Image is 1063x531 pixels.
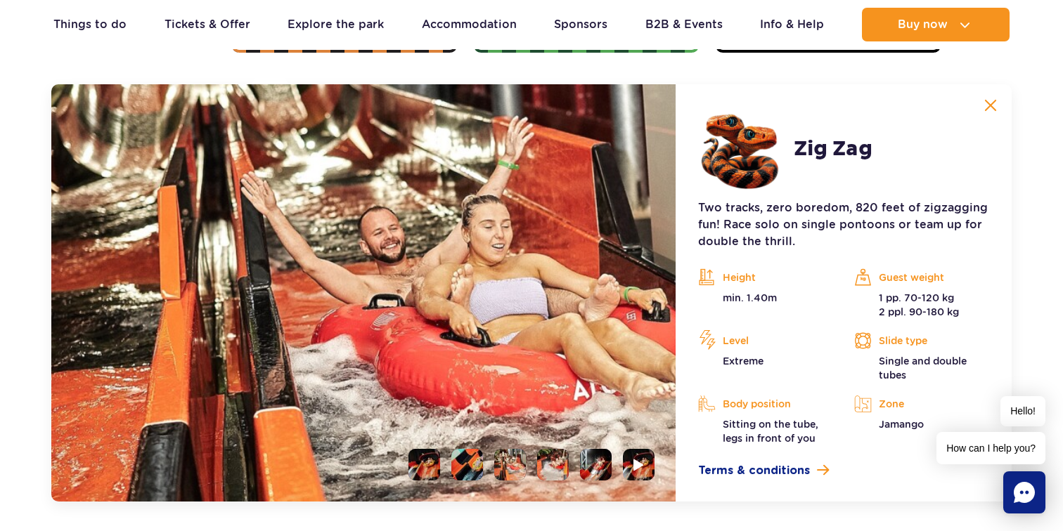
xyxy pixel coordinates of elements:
[422,8,517,41] a: Accommodation
[862,8,1010,41] button: Buy now
[854,267,989,288] p: Guest weight
[698,393,833,414] p: Body position
[698,291,833,305] p: min. 1.40m
[53,8,127,41] a: Things to do
[698,462,989,479] a: Terms & conditions
[698,199,989,250] p: Two tracks, zero boredom, 820 feet of zigzagging fun! Race solo on single pontoons or team up for...
[698,462,810,479] span: Terms & conditions
[165,8,250,41] a: Tickets & Offer
[554,8,607,41] a: Sponsors
[698,267,833,288] p: Height
[854,330,989,351] p: Slide type
[854,393,989,414] p: Zone
[936,432,1045,464] span: How can I help you?
[854,291,989,319] p: 1 pp. 70-120 kg 2 ppl. 90-180 kg
[854,417,989,431] p: Jamango
[760,8,824,41] a: Info & Help
[1000,396,1045,426] span: Hello!
[898,18,948,31] span: Buy now
[698,107,782,191] img: 683e9d18e24cb188547945.png
[854,354,989,382] p: Single and double tubes
[698,354,833,368] p: Extreme
[698,417,833,445] p: Sitting on the tube, legs in front of you
[288,8,384,41] a: Explore the park
[794,136,872,162] h2: Zig Zag
[698,330,833,351] p: Level
[1003,471,1045,513] div: Chat
[645,8,723,41] a: B2B & Events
